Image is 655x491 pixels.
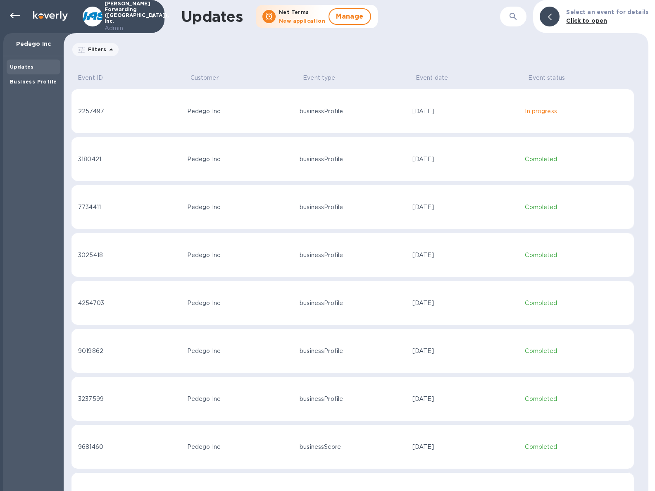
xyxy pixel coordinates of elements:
p: In progress [525,107,627,116]
span: Event type [303,74,346,82]
p: Completed [525,203,627,212]
p: Completed [525,347,627,355]
p: Event status [528,74,565,82]
p: [PERSON_NAME] Forwarding ([GEOGRAPHIC_DATA]), Inc. [105,1,146,33]
b: New application [279,18,325,24]
span: Manage [336,12,364,21]
div: Pedego Inc [187,299,293,307]
div: [DATE] [412,443,519,451]
div: Pedego Inc [187,443,293,451]
div: Pedego Inc [187,347,293,355]
p: Completed [525,155,627,164]
p: Completed [525,299,627,307]
p: Completed [525,443,627,451]
div: 9019862 [78,347,181,355]
p: Event date [416,74,448,82]
b: Updates [10,64,34,70]
p: Event ID [78,74,103,82]
p: Completed [525,251,627,260]
div: businessProfile [300,251,406,260]
div: 7734411 [78,203,181,212]
div: businessProfile [300,299,406,307]
div: 2257497 [78,107,181,116]
div: 3237599 [78,395,181,403]
div: 3025418 [78,251,181,260]
h1: Updates [181,8,243,25]
img: Logo [33,11,68,21]
div: 4254703 [78,299,181,307]
div: [DATE] [412,155,519,164]
span: Event date [416,74,459,82]
div: businessProfile [300,203,406,212]
div: 9681460 [78,443,181,451]
p: Completed [525,395,627,403]
div: Pedego Inc [187,251,293,260]
div: 3180421 [78,155,181,164]
button: Manage [329,8,371,25]
p: Admin [105,24,146,33]
p: Pedego Inc [10,40,57,48]
div: businessProfile [300,155,406,164]
div: [DATE] [412,251,519,260]
div: Pedego Inc [187,155,293,164]
div: [DATE] [412,347,519,355]
p: Customer [191,74,219,82]
div: Pedego Inc [187,395,293,403]
b: Select an event for details [566,9,648,15]
b: Net Terms [279,9,309,15]
div: Pedego Inc [187,203,293,212]
div: [DATE] [412,107,519,116]
div: [DATE] [412,395,519,403]
div: businessProfile [300,395,406,403]
span: Event ID [78,74,114,82]
div: businessScore [300,443,406,451]
p: Filters [85,46,106,53]
div: businessProfile [300,347,406,355]
div: [DATE] [412,299,519,307]
p: Event type [303,74,335,82]
span: Customer [191,74,229,82]
div: [DATE] [412,203,519,212]
div: businessProfile [300,107,406,116]
b: Business Profile [10,79,57,85]
div: Pedego Inc [187,107,293,116]
span: Event status [528,74,576,82]
b: Click to open [566,17,607,24]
